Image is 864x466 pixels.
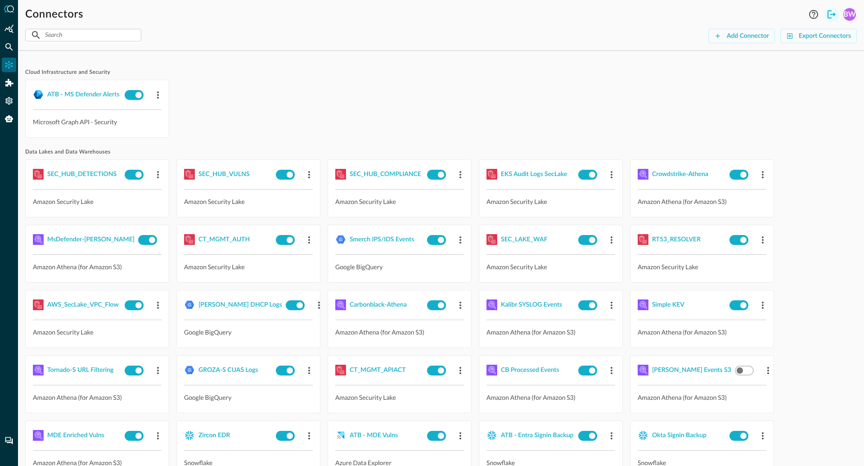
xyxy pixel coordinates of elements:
[33,327,162,337] p: Amazon Security Lake
[350,430,398,441] div: ATB - MDE Vulns
[350,299,407,311] div: Carbonblack-Athena
[184,197,313,206] p: Amazon Security Lake
[184,327,313,337] p: Google BigQuery
[843,8,856,21] div: BW
[638,169,648,180] img: AWSAthena.svg
[184,393,313,402] p: Google BigQuery
[198,365,258,376] div: GROZA-S CUAS Logs
[198,430,230,441] div: Zircon EDR
[47,234,135,245] div: MsDefender-[PERSON_NAME]
[47,428,104,443] button: MDE Enriched Vulns
[47,430,104,441] div: MDE Enriched Vulns
[501,298,562,312] button: Kalibr SYSLOG Events
[33,197,162,206] p: Amazon Security Lake
[350,365,405,376] div: CT_MGMT_APIACT
[33,89,44,100] img: MicrosoftGraph.svg
[198,428,230,443] button: Zircon EDR
[184,430,195,441] img: Snowflake.svg
[638,430,648,441] img: Snowflake.svg
[47,363,113,377] button: Tornado-S URL Filtering
[486,262,615,271] p: Amazon Security Lake
[780,29,857,43] button: Export Connectors
[184,299,195,310] img: GoogleBigQuery.svg
[47,232,135,247] button: MsDefender-[PERSON_NAME]
[652,299,684,311] div: Simple KEV
[638,365,648,376] img: AWSAthena.svg
[2,40,16,54] div: Federated Search
[350,167,421,181] button: SEC_HUB_COMPLIANCE
[486,234,497,245] img: AWSSecurityLake.svg
[184,169,195,180] img: AWSSecurityLake.svg
[47,365,113,376] div: Tornado-S URL Filtering
[652,232,701,247] button: RT53_RESOLVER
[350,298,407,312] button: Carbonblack-Athena
[198,169,250,180] div: SEC_HUB_VULNS
[486,197,615,206] p: Amazon Security Lake
[25,149,857,156] span: Data Lakes and Data Warehouses
[350,232,414,247] button: Smerch IPS/IDS Events
[184,262,313,271] p: Amazon Security Lake
[335,197,464,206] p: Amazon Security Lake
[198,299,282,311] div: [PERSON_NAME] DHCP Logs
[501,169,567,180] div: EKS Audit Logs SecLake
[652,234,701,245] div: RT53_RESOLVER
[638,327,766,337] p: Amazon Athena (for Amazon S3)
[501,430,573,441] div: ATB - Entra Signin Backup
[652,428,706,443] button: Okta Signin Backup
[47,167,117,181] button: SEC_HUB_DETECTIONS
[652,169,708,180] div: Crowdstrike-Athena
[47,87,119,102] button: ATB - MS Defender Alerts
[335,365,346,376] img: AWSSecurityLake.svg
[486,169,497,180] img: AWSSecurityLake.svg
[501,363,559,377] button: CB Processed Events
[501,428,573,443] button: ATB - Entra Signin Backup
[638,299,648,310] img: AWSAthena.svg
[486,365,497,376] img: AWSAthena.svg
[2,434,16,448] div: Chat
[33,169,44,180] img: AWSSecurityLake.svg
[198,363,258,377] button: GROZA-S CUAS Logs
[652,167,708,181] button: Crowdstrike-Athena
[198,167,250,181] button: SEC_HUB_VULNS
[652,365,731,376] div: [PERSON_NAME] Events S3
[25,69,857,76] span: Cloud Infrastructure and Security
[501,299,562,311] div: Kalibr SYSLOG Events
[638,262,766,271] p: Amazon Security Lake
[2,94,16,108] div: Settings
[335,393,464,402] p: Amazon Security Lake
[33,430,44,441] img: AWSAthena.svg
[2,22,16,36] div: Summary Insights
[350,428,398,443] button: ATB - MDE Vulns
[335,299,346,310] img: AWSAthena.svg
[652,430,706,441] div: Okta Signin Backup
[350,363,405,377] button: CT_MGMT_APIACT
[652,363,731,377] button: [PERSON_NAME] Events S3
[501,232,548,247] button: SEC_LAKE_WAF
[638,197,766,206] p: Amazon Athena (for Amazon S3)
[47,298,119,312] button: AWS_SecLake_VPC_Flow
[47,299,119,311] div: AWS_SecLake_VPC_Flow
[33,365,44,376] img: AWSAthena.svg
[335,262,464,271] p: Google BigQuery
[198,298,282,312] button: [PERSON_NAME] DHCP Logs
[2,112,16,126] div: Query Agent
[2,76,17,90] div: Addons
[638,234,648,245] img: AWSSecurityLake.svg
[335,430,346,441] img: AzureDataExplorer.svg
[501,167,567,181] button: EKS Audit Logs SecLake
[501,234,548,245] div: SEC_LAKE_WAF
[652,298,684,312] button: Simple KEV
[708,29,775,43] button: Add Connector
[184,234,195,245] img: AWSSecurityLake.svg
[335,327,464,337] p: Amazon Athena (for Amazon S3)
[45,27,121,43] input: Search
[2,58,16,72] div: Connectors
[799,31,851,42] div: Export Connectors
[198,232,250,247] button: CT_MGMT_AUTH
[335,234,346,245] img: GoogleBigQuery.svg
[727,31,769,42] div: Add Connector
[638,393,766,402] p: Amazon Athena (for Amazon S3)
[198,234,250,245] div: CT_MGMT_AUTH
[33,299,44,310] img: AWSSecurityLake.svg
[335,169,346,180] img: AWSSecurityLake.svg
